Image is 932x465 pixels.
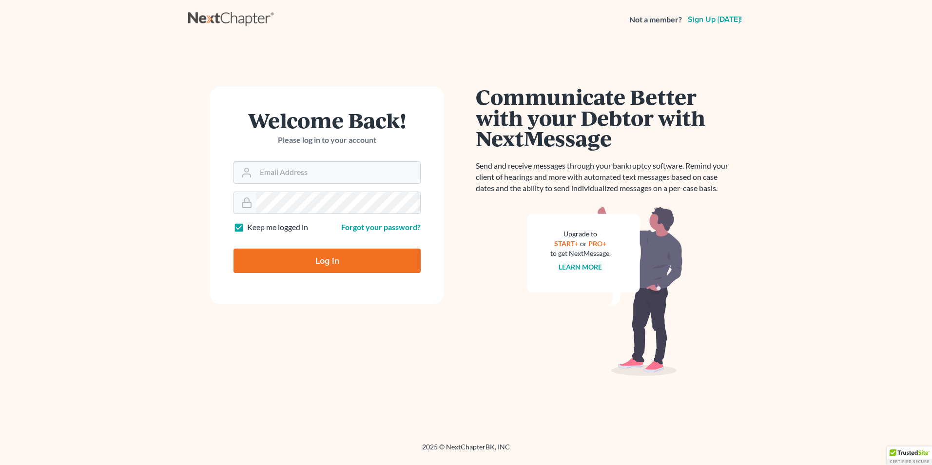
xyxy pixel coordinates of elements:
[476,160,734,194] p: Send and receive messages through your bankruptcy software. Remind your client of hearings and mo...
[550,249,611,258] div: to get NextMessage.
[256,162,420,183] input: Email Address
[555,239,579,248] a: START+
[686,16,744,23] a: Sign up [DATE]!
[550,229,611,239] div: Upgrade to
[527,206,683,376] img: nextmessage_bg-59042aed3d76b12b5cd301f8e5b87938c9018125f34e5fa2b7a6b67550977c72.svg
[233,249,421,273] input: Log In
[233,135,421,146] p: Please log in to your account
[247,222,308,233] label: Keep me logged in
[188,442,744,460] div: 2025 © NextChapterBK, INC
[887,446,932,465] div: TrustedSite Certified
[629,14,682,25] strong: Not a member?
[341,222,421,232] a: Forgot your password?
[476,86,734,149] h1: Communicate Better with your Debtor with NextMessage
[589,239,607,248] a: PRO+
[233,110,421,131] h1: Welcome Back!
[581,239,587,248] span: or
[559,263,602,271] a: Learn more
